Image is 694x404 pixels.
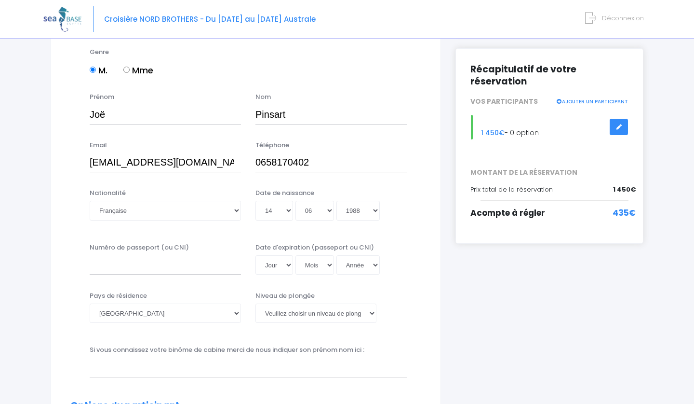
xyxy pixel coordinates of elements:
[470,207,545,219] span: Acompte à régler
[463,115,636,139] div: - 0 option
[90,243,189,252] label: Numéro de passeport (ou CNI)
[255,92,271,102] label: Nom
[463,97,636,107] div: VOS PARTICIPANTS
[470,63,628,87] h2: Récapitulatif de votre réservation
[463,167,636,178] span: MONTANT DE LA RÉSERVATION
[90,64,107,77] label: M.
[255,188,314,198] label: Date de naissance
[613,185,636,195] span: 1 450€
[104,14,316,24] span: Croisière NORD BROTHERS - Du [DATE] au [DATE] Australe
[123,67,130,73] input: Mme
[90,188,126,198] label: Nationalité
[90,47,109,57] label: Genre
[255,291,315,301] label: Niveau de plongée
[470,185,553,194] span: Prix total de la réservation
[255,243,374,252] label: Date d'expiration (passeport ou CNI)
[90,345,364,355] label: Si vous connaissez votre binôme de cabine merci de nous indiquer son prénom nom ici :
[481,128,505,138] span: 1 450€
[90,67,96,73] input: M.
[602,14,644,23] span: Déconnexion
[123,64,153,77] label: Mme
[556,97,628,105] a: AJOUTER UN PARTICIPANT
[255,140,289,150] label: Téléphone
[90,291,147,301] label: Pays de résidence
[613,207,636,220] span: 435€
[90,92,114,102] label: Prénom
[90,140,107,150] label: Email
